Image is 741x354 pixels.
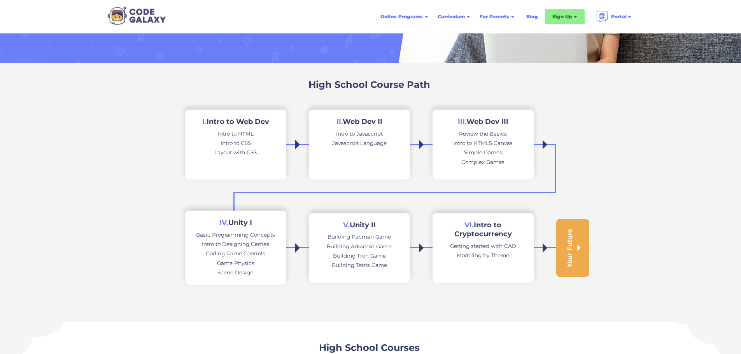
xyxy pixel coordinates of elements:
h2: Intro to Web Dev [202,117,269,126]
h2: Web Dev III [458,117,508,126]
div: Complex Games [461,157,505,167]
h2: Intro to Cryptocurrency [440,221,526,239]
h3: High School [319,342,378,354]
div: Curriculum [433,10,475,24]
div: Sign Up [545,9,585,24]
a: I.Intro to Web DevIntro to HTMLIntro to CSSLayout with CSS [185,110,286,180]
h3: Courses [381,342,420,354]
span: VI. [464,221,474,229]
a: II.Web Dev IIIntro to JavascriptJavascript Language [309,110,410,180]
div: Javascript Language [332,138,387,148]
div: Curriculum [438,13,465,21]
a: IV.Unity IBasic Programming ConceptsIntro to Designing GamesCoding Game ControlsGame PhysicsScene... [185,211,286,285]
h2: Unity I [219,218,252,227]
div: Building Arkanoid Game [327,242,392,251]
div: Your Future [566,228,573,267]
a: III.Web Dev IIIReview the BasicsIntro to HTML5 CanvasSimple GamesComplex Games [433,110,534,180]
a: V.Unity IIBuilding Pacman GameBuilding Arkanoid GameBuilding Tron GameBuilding Tetris Game [309,213,410,283]
a: VI.Intro to CryptocurrencyGetting started with CADModeling by Theme [433,213,534,283]
div: Getting started with CAD [450,241,516,251]
a: Blog [522,10,543,24]
div: Intro to HTML [218,129,254,138]
div: Review the Basics [459,129,507,138]
div: Simple Games [464,148,502,157]
h3: Course Path [370,78,430,91]
h2: Unity II [343,221,376,230]
span: I. [202,117,207,126]
div: Intro to Javascript [336,129,383,138]
h2: Web Dev II [336,117,382,126]
span: II. [336,117,343,126]
div: Sign Up [552,13,572,21]
h3: High School [308,78,368,91]
span: IV. [219,218,228,227]
div: Game Physics [217,258,254,268]
a: Your Future [556,219,589,277]
span: V. [343,221,350,229]
div: Building Tron Game [333,251,386,260]
div: Intro to CSS [221,138,251,148]
div: Intro to Designing Games [202,239,269,249]
div: Portal [592,8,637,26]
div: Intro to HTML5 Canvas [453,138,513,148]
div: For Parents [480,13,509,21]
div: Modeling by Theme [457,251,509,260]
div: Layout with CSS [214,148,257,157]
div: Scene Design [217,268,254,277]
div: Coding Game Controls [206,249,265,258]
div: Building Pacman Game [328,232,391,241]
span: III. [458,117,466,126]
div: Basic Programming Concepts [196,230,275,239]
div: Online Programs [376,10,433,24]
div: Building Tetris Game [332,260,387,270]
div: Online Programs [380,13,423,21]
div: Portal [611,13,627,21]
div: For Parents [475,10,519,24]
